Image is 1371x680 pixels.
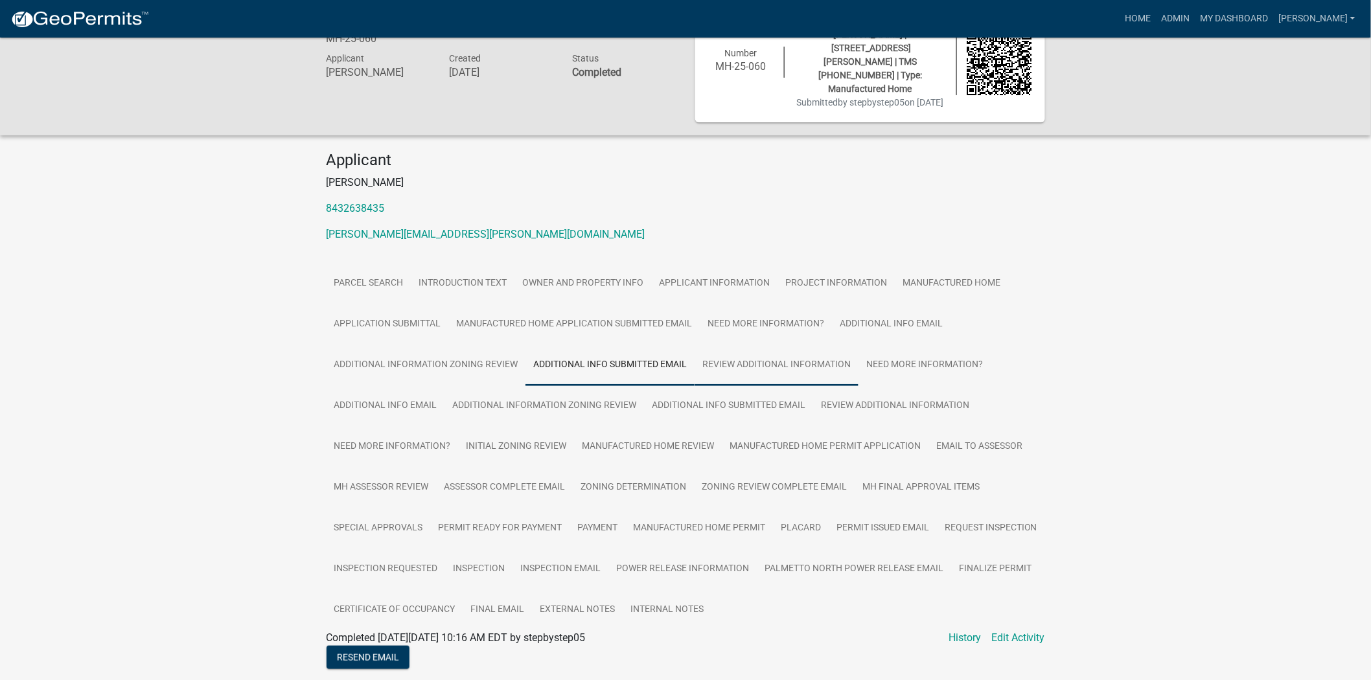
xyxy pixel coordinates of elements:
[722,426,928,468] a: Manufactured Home Permit Application
[1120,6,1156,31] a: Home
[326,66,430,78] h6: [PERSON_NAME]
[448,304,700,345] a: Manufactured Home Application Submitted Email
[797,97,944,108] span: Submitted on [DATE]
[326,175,1045,190] p: [PERSON_NAME]
[951,549,1039,590] a: Finalize Permit
[644,385,813,427] a: Additional Info submitted Email
[574,426,722,468] a: Manufactured Home Review
[570,508,625,549] a: Payment
[463,589,532,631] a: Final Email
[326,32,430,45] h6: MH-25-060
[326,345,525,386] a: Additional Information Zoning Review
[1195,6,1273,31] a: My Dashboard
[449,53,481,63] span: Created
[757,549,951,590] a: Palmetto North Power Release Email
[967,29,1033,95] img: QR code
[778,263,895,304] a: Project Information
[1156,6,1195,31] a: Admin
[829,508,937,549] a: Permit Issued Email
[458,426,574,468] a: Initial Zoning Review
[572,66,621,78] strong: Completed
[326,589,463,631] a: Certificate of Occupancy
[608,549,757,590] a: Power Release Information
[651,263,778,304] a: Applicant Information
[326,508,430,549] a: Special Approvals
[326,263,411,304] a: Parcel search
[625,508,773,549] a: Manufactured Home Permit
[444,385,644,427] a: Additional Information Zoning Review
[700,304,832,345] a: Need More Information?
[937,508,1045,549] a: Request Inspection
[513,549,608,590] a: Inspection Email
[725,48,757,58] span: Number
[326,202,384,214] a: 8432638435
[326,304,448,345] a: Application Submittal
[695,345,858,386] a: Review Additional Information
[326,549,445,590] a: Inspection Requested
[949,630,981,646] a: History
[326,631,585,644] span: Completed [DATE][DATE] 10:16 AM EDT by stepbystep05
[855,467,987,508] a: MH Final Approval Items
[326,426,458,468] a: Need More Information?
[436,467,573,508] a: Assessor Complete Email
[572,53,599,63] span: Status
[694,467,855,508] a: Zoning Review Complete Email
[838,97,905,108] span: by stepbystep05
[773,508,829,549] a: Placard
[514,263,651,304] a: Owner and Property Info
[991,630,1045,646] a: Edit Activity
[895,263,1008,304] a: Manufactured Home
[411,263,514,304] a: Introduction Text
[858,345,991,386] a: Need More Information?
[708,60,774,73] h6: MH-25-060
[445,549,513,590] a: Inspection
[813,385,977,427] a: Review Additional Information
[326,151,1045,170] h4: Applicant
[326,53,364,63] span: Applicant
[327,646,409,669] button: Resend Email
[573,467,694,508] a: Zoning Determination
[337,652,399,663] span: Resend Email
[326,385,444,427] a: Additional info email
[832,304,950,345] a: Additional info email
[430,508,570,549] a: Permit Ready for Payment
[623,589,711,631] a: Internal Notes
[532,589,623,631] a: External Notes
[449,66,553,78] h6: [DATE]
[326,228,645,240] a: [PERSON_NAME][EMAIL_ADDRESS][PERSON_NAME][DOMAIN_NAME]
[1273,6,1361,31] a: [PERSON_NAME]
[525,345,695,386] a: Additional Info submitted Email
[326,467,436,508] a: MH Assessor Review
[928,426,1030,468] a: Email to Assessor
